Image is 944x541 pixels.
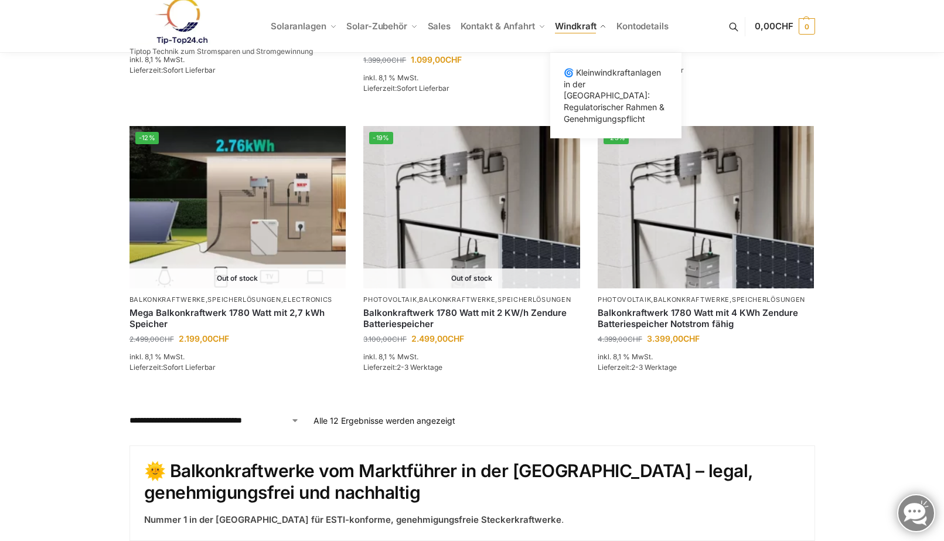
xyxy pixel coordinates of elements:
[461,21,535,32] span: Kontakt & Anfahrt
[411,334,464,343] bdi: 2.499,00
[179,334,229,343] bdi: 2.199,00
[598,126,815,288] img: Zendure-solar-flow-Batteriespeicher für Balkonkraftwerke
[163,363,216,372] span: Sofort Lieferbar
[213,334,229,343] span: CHF
[129,295,206,304] a: Balkonkraftwerke
[363,295,417,304] a: Photovoltaik
[411,55,462,64] bdi: 1.099,00
[363,56,406,64] bdi: 1.399,00
[159,335,174,343] span: CHF
[445,55,462,64] span: CHF
[363,126,580,288] img: Zendure-solar-flow-Batteriespeicher für Balkonkraftwerke
[346,21,407,32] span: Solar-Zubehör
[129,307,346,330] a: Mega Balkonkraftwerk 1780 Watt mit 2,7 kWh Speicher
[631,66,684,74] span: Sofort Lieferbar
[732,295,805,304] a: Speicherlösungen
[653,295,730,304] a: Balkonkraftwerke
[129,414,299,427] select: Shop-Reihenfolge
[363,126,580,288] a: -19% Out of stockZendure-solar-flow-Batteriespeicher für Balkonkraftwerke
[397,363,442,372] span: 2-3 Werktage
[564,67,664,123] span: 🌀 Kleinwindkraftanlagen in der [GEOGRAPHIC_DATA]: Regulatorischer Rahmen & Genehmigungspflicht
[313,414,455,427] p: Alle 12 Ergebnisse werden angezeigt
[129,48,313,55] p: Tiptop Technik zum Stromsparen und Stromgewinnung
[144,514,561,525] strong: Nummer 1 in der [GEOGRAPHIC_DATA] für ESTI-konforme, genehmigungsfreie Steckerkraftwerke
[557,64,674,127] a: 🌀 Kleinwindkraftanlagen in der [GEOGRAPHIC_DATA]: Regulatorischer Rahmen & Genehmigungspflicht
[144,460,800,504] h2: 🌞 Balkonkraftwerke vom Marktführer in der [GEOGRAPHIC_DATA] – legal, genehmigungsfrei und nachhaltig
[363,73,580,83] p: inkl. 8,1 % MwSt.
[683,334,700,343] span: CHF
[207,295,281,304] a: Speicherlösungen
[616,21,669,32] span: Kontodetails
[598,295,815,304] p: , ,
[628,335,642,343] span: CHF
[363,352,580,362] p: inkl. 8,1 % MwSt.
[598,66,684,74] span: Lieferzeit:
[129,126,346,288] a: -12% Out of stockSolaranlage mit 2,7 KW Batteriespeicher Genehmigungsfrei
[391,56,406,64] span: CHF
[598,363,677,372] span: Lieferzeit:
[397,84,449,93] span: Sofort Lieferbar
[598,126,815,288] a: -23%Zendure-solar-flow-Batteriespeicher für Balkonkraftwerke
[448,334,464,343] span: CHF
[647,334,700,343] bdi: 3.399,00
[755,21,793,32] span: 0,00
[363,295,580,304] p: , ,
[129,363,216,372] span: Lieferzeit:
[129,352,346,362] p: inkl. 8,1 % MwSt.
[392,335,407,343] span: CHF
[598,352,815,362] p: inkl. 8,1 % MwSt.
[799,18,815,35] span: 0
[283,295,332,304] a: Electronics
[497,295,571,304] a: Speicherlösungen
[419,295,495,304] a: Balkonkraftwerke
[631,363,677,372] span: 2-3 Werktage
[363,307,580,330] a: Balkonkraftwerk 1780 Watt mit 2 KW/h Zendure Batteriespeicher
[555,21,596,32] span: Windkraft
[363,363,442,372] span: Lieferzeit:
[129,55,346,65] p: inkl. 8,1 % MwSt.
[144,513,800,527] p: .
[598,307,815,330] a: Balkonkraftwerk 1780 Watt mit 4 KWh Zendure Batteriespeicher Notstrom fähig
[598,335,642,343] bdi: 4.399,00
[363,335,407,343] bdi: 3.100,00
[598,55,815,65] p: inkl. 8,1 % MwSt.
[271,21,326,32] span: Solaranlagen
[755,9,815,44] a: 0,00CHF 0
[598,295,651,304] a: Photovoltaik
[163,66,216,74] span: Sofort Lieferbar
[775,21,793,32] span: CHF
[129,295,346,304] p: , ,
[129,66,216,74] span: Lieferzeit:
[129,126,346,288] img: Solaranlage mit 2,7 KW Batteriespeicher Genehmigungsfrei
[428,21,451,32] span: Sales
[363,84,449,93] span: Lieferzeit:
[129,335,174,343] bdi: 2.499,00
